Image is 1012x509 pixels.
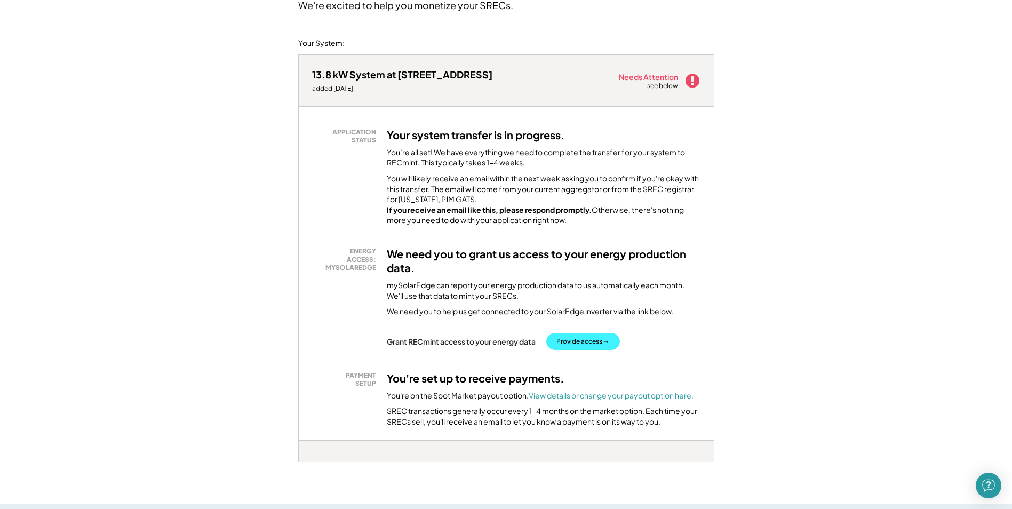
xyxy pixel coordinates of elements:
[387,371,564,385] h3: You're set up to receive payments.
[387,280,700,301] div: mySolarEdge can report your energy production data to us automatically each month. We'll use that...
[317,371,376,388] div: PAYMENT SETUP
[387,173,700,226] div: You will likely receive an email within the next week asking you to confirm if you're okay with t...
[529,391,694,400] a: View details or change your payout option here.
[387,306,673,317] div: We need you to help us get connected to your SolarEdge inverter via the link below.
[387,391,694,401] div: You're on the Spot Market payout option.
[317,128,376,145] div: APPLICATION STATUS
[546,333,620,350] button: Provide access →
[387,147,700,168] div: You’re all set! We have everything we need to complete the transfer for your system to RECmint. T...
[387,406,700,427] div: SREC transactions generally occur every 1-4 months on the market option. Each time your SRECs sel...
[647,82,679,91] div: see below
[387,247,700,275] h3: We need you to grant us access to your energy production data.
[976,473,1001,498] div: Open Intercom Messenger
[317,247,376,272] div: ENERGY ACCESS: MYSOLAREDGE
[387,205,592,214] strong: If you receive an email like this, please respond promptly.
[619,73,679,81] div: Needs Attention
[387,128,565,142] h3: Your system transfer is in progress.
[387,337,536,346] div: Grant RECmint access to your energy data
[298,38,345,49] div: Your System:
[298,462,334,466] div: kkjuocak - VA Distributed
[312,84,492,93] div: added [DATE]
[312,68,492,81] div: 13.8 kW System at [STREET_ADDRESS]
